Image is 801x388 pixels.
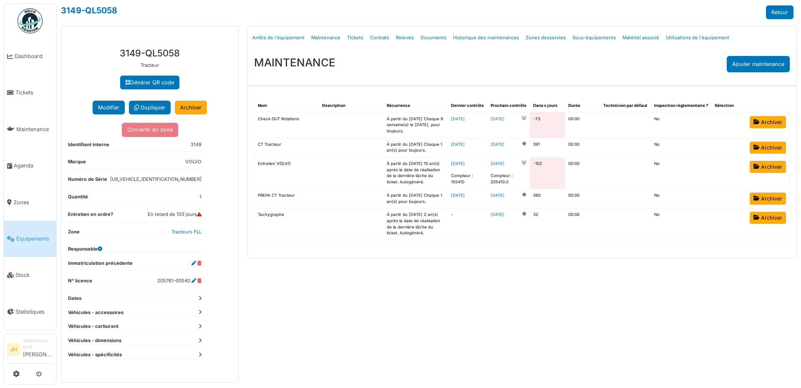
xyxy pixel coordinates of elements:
a: Tickets [344,28,367,48]
span: Dashboard [15,52,53,60]
dt: Quantité [68,193,88,204]
a: Statistiques [4,294,56,330]
a: Dupliquer [129,101,171,114]
td: 391 [530,138,565,157]
span: Équipements [16,235,53,243]
a: [DATE] [451,161,465,166]
td: À partir du [DATE] 2 an(s) après la date de réalisation de la dernière tâche du ticket. Autogénéré. [383,208,448,240]
span: translation missing: fr.shared.no [654,117,660,121]
a: [DATE] [491,193,504,199]
a: Stock [4,257,56,293]
a: [DATE] [451,117,465,121]
a: [DATE] [491,116,504,122]
h3: MAINTENANCE [254,56,335,69]
div: Gestionnaire local [23,337,53,350]
th: Durée [565,99,600,112]
dt: Véhicules - carburant [68,323,202,330]
td: À partir du [DATE] 10 an(s) après la date de réalisation de la dernière tâche du ticket. Autogénéré. [383,157,448,189]
td: -73 [530,112,565,138]
img: Badge_color-CXgf-gQk.svg [18,8,43,33]
h3: 3149-QL5058 [68,48,232,58]
a: Agenda [4,147,56,184]
a: Retour [766,5,793,19]
a: Archiver [750,193,786,205]
th: Description [319,99,383,112]
a: Tickets [4,74,56,111]
td: Compteur : 205410.0 [487,157,530,189]
a: Équipements [4,221,56,257]
span: Statistiques [15,308,53,316]
th: Dernier contrôle [448,99,487,112]
a: Maintenance [4,111,56,147]
a: [DATE] [451,142,465,147]
dd: En retard de 103 jours [148,211,202,218]
td: - [448,208,487,240]
td: Compteur : 155410 [448,157,487,189]
th: Prochain contrôle [487,99,530,112]
th: Nom [254,99,319,112]
a: Documents [417,28,450,48]
a: Historique des maintenances [450,28,522,48]
a: Sous-équipements [569,28,619,48]
dd: 3149 [191,141,202,148]
li: [PERSON_NAME] [23,337,53,362]
dt: Numéro de Série [68,176,107,186]
td: 00:00 [565,157,600,189]
dt: Véhicules - dimensions [68,337,202,344]
a: Maintenance [308,28,344,48]
dt: Immatriculation précédente [68,260,133,270]
span: Stock [15,271,53,279]
dd: [US_VEHICLE_IDENTIFICATION_NUMBER] [110,176,202,183]
dd: 205761-00540 [157,277,202,284]
td: À partir du [DATE] Chaque 9 semaine(s) le [DATE], pour toujours. [383,112,448,138]
td: 00:00 [565,189,600,208]
td: 32 [530,208,565,240]
td: -102 [530,157,565,189]
dt: Marque [68,158,86,169]
td: À partir du [DATE] Chaque 1 an(s) pour toujours. [383,138,448,157]
a: Matériel associé [619,28,662,48]
span: translation missing: fr.shared.no [654,212,660,217]
a: [DATE] [491,161,504,167]
a: Contrats [367,28,393,48]
td: 00:00 [565,208,600,240]
td: À partir du [DATE] Chaque 1 an(s) pour toujours. [383,189,448,208]
p: Tracteur [68,62,232,69]
li: JH [7,343,20,356]
button: Modifier [93,101,125,114]
dd: 1 [199,193,202,200]
span: Zones [13,198,53,206]
dt: N° licence [68,277,92,288]
a: Générer QR code [120,76,179,89]
a: Relevés [393,28,417,48]
span: Tickets [15,89,53,96]
th: Récurrence [383,99,448,112]
a: Utilisations de l'équipement [662,28,733,48]
span: translation missing: fr.shared.no [654,142,660,147]
dt: Responsable [68,246,102,253]
a: [DATE] [491,212,504,218]
a: Archiver [750,142,786,154]
a: Tracteurs PLL [171,229,202,235]
a: [DATE] [451,193,465,198]
dt: Dates [68,295,202,302]
a: [DATE] [491,142,504,148]
span: Agenda [14,162,53,170]
a: Zones desservies [522,28,569,48]
a: Archiver [175,101,207,114]
td: 00:00 [565,112,600,138]
span: translation missing: fr.shared.no [654,161,660,166]
td: CT Tracteur [254,138,319,157]
span: Maintenance [16,125,53,133]
a: Zones [4,184,56,221]
div: Ajouter maintenance [727,56,790,72]
a: Arrêts de l'équipement [249,28,308,48]
td: Entretien VOLVO [254,157,319,189]
dt: Véhicules - spécificités [68,351,202,358]
dt: Véhicules - accessoires [68,309,202,316]
th: Sélection [711,99,746,112]
a: Archiver [750,116,786,128]
span: translation missing: fr.shared.no [654,193,660,198]
a: JH Gestionnaire local[PERSON_NAME] [7,337,53,364]
th: Inspection réglementaire ? [651,99,711,112]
